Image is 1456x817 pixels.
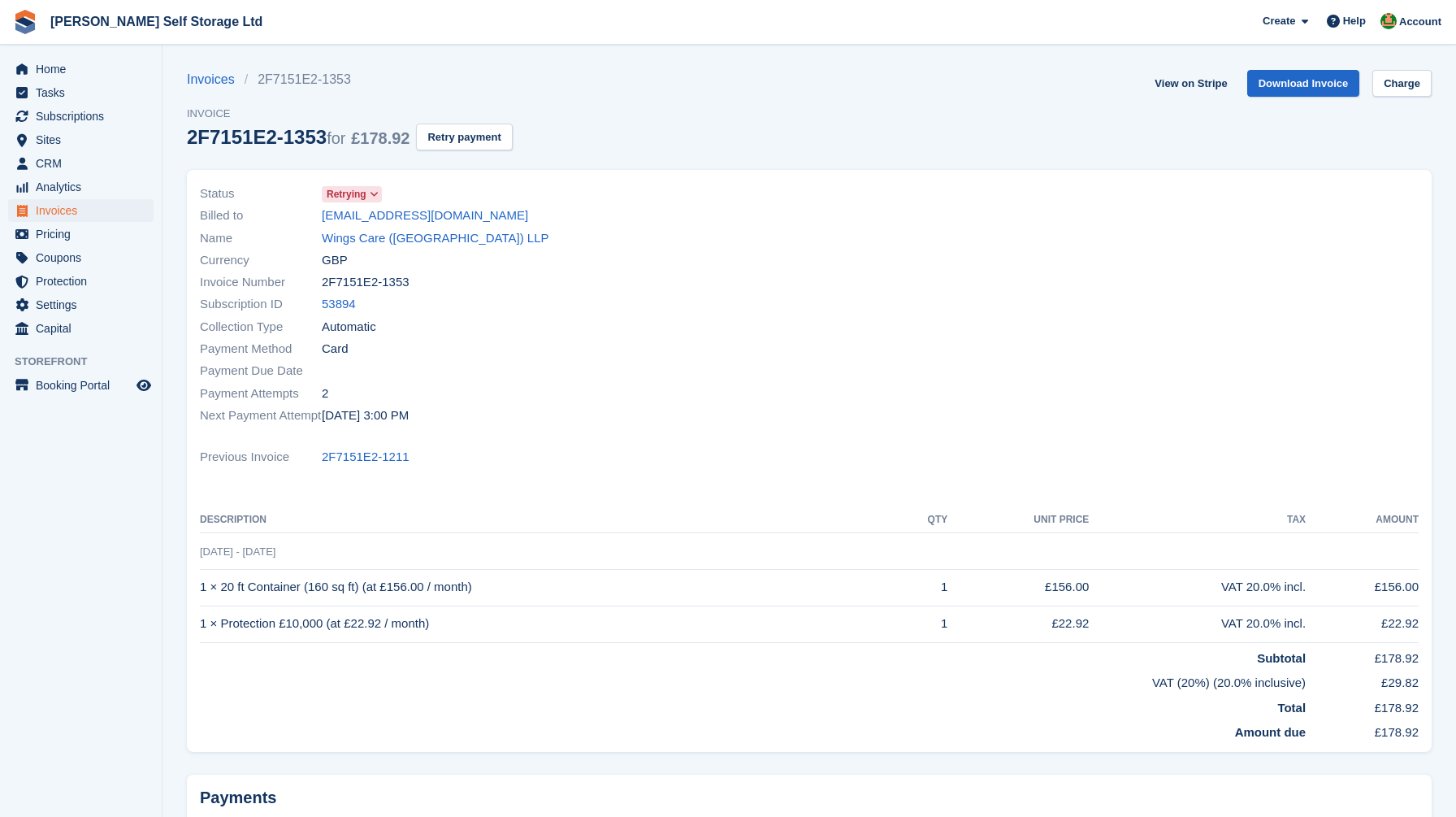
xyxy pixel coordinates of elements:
[36,374,133,397] span: Booking Portal
[1306,693,1419,718] td: £178.92
[15,354,162,370] span: Storefront
[36,152,133,175] span: CRM
[200,229,322,248] span: Name
[8,152,154,175] a: menu
[327,187,366,202] span: Retrying
[200,185,322,203] span: Status
[327,129,345,147] span: for
[8,81,154,104] a: menu
[322,385,328,403] span: 2
[36,176,133,198] span: Analytics
[8,105,154,128] a: menu
[322,318,376,337] span: Automatic
[1089,507,1306,533] th: Tax
[1277,701,1306,715] strong: Total
[200,385,322,403] span: Payment Attempts
[1306,642,1419,667] td: £178.92
[322,251,348,270] span: GBP
[322,206,528,225] a: [EMAIL_ADDRESS][DOMAIN_NAME]
[200,251,322,270] span: Currency
[1247,70,1360,97] a: Download Invoice
[36,246,133,269] span: Coupons
[36,293,133,316] span: Settings
[896,606,947,642] td: 1
[1306,507,1419,533] th: Amount
[44,8,269,35] a: [PERSON_NAME] Self Storage Ltd
[1235,725,1306,739] strong: Amount due
[1306,717,1419,742] td: £178.92
[8,317,154,340] a: menu
[200,362,322,380] span: Payment Due Date
[36,105,133,128] span: Subscriptions
[8,58,154,80] a: menu
[36,199,133,222] span: Invoices
[13,10,37,34] img: stora-icon-8386f47178a22dfd0bd8f6a31ec36ba5ce8667c1dd55bd0f319d3a0aa187defe.svg
[8,223,154,246] a: menu
[351,129,409,147] span: £178.92
[322,185,382,203] a: Retrying
[416,124,512,150] button: Retry payment
[200,206,322,225] span: Billed to
[8,199,154,222] a: menu
[322,406,409,425] time: 2025-08-30 14:00:58 UTC
[8,270,154,293] a: menu
[1263,13,1295,29] span: Create
[134,376,154,395] a: Preview store
[322,448,409,467] a: 2F7151E2-1211
[187,70,245,89] a: Invoices
[200,318,322,337] span: Collection Type
[36,223,133,246] span: Pricing
[322,229,549,248] a: Wings Care ([GEOGRAPHIC_DATA]) LLP
[1148,70,1233,97] a: View on Stripe
[187,70,513,89] nav: breadcrumbs
[322,340,349,359] span: Card
[200,406,322,425] span: Next Payment Attempt
[1306,667,1419,693] td: £29.82
[896,569,947,606] td: 1
[200,667,1306,693] td: VAT (20%) (20.0% inclusive)
[36,58,133,80] span: Home
[896,507,947,533] th: QTY
[8,374,154,397] a: menu
[1306,606,1419,642] td: £22.92
[1372,70,1432,97] a: Charge
[947,507,1089,533] th: Unit Price
[947,606,1089,642] td: £22.92
[1399,14,1441,30] span: Account
[200,606,896,642] td: 1 × Protection £10,000 (at £22.92 / month)
[36,317,133,340] span: Capital
[200,273,322,292] span: Invoice Number
[200,788,1419,808] h2: Payments
[1089,615,1306,633] div: VAT 20.0% incl.
[322,295,356,314] a: 53894
[322,273,409,292] span: 2F7151E2-1353
[187,106,513,122] span: Invoice
[947,569,1089,606] td: £156.00
[1257,651,1306,665] strong: Subtotal
[200,448,322,467] span: Previous Invoice
[36,128,133,151] span: Sites
[200,507,896,533] th: Description
[8,176,154,198] a: menu
[200,295,322,314] span: Subscription ID
[187,126,409,148] div: 2F7151E2-1353
[8,246,154,269] a: menu
[36,270,133,293] span: Protection
[1343,13,1366,29] span: Help
[8,128,154,151] a: menu
[1306,569,1419,606] td: £156.00
[1089,578,1306,597] div: VAT 20.0% incl.
[1380,13,1397,29] img: Joshua Wild
[200,340,322,359] span: Payment Method
[200,545,275,558] span: [DATE] - [DATE]
[200,569,896,606] td: 1 × 20 ft Container (160 sq ft) (at £156.00 / month)
[8,293,154,316] a: menu
[36,81,133,104] span: Tasks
